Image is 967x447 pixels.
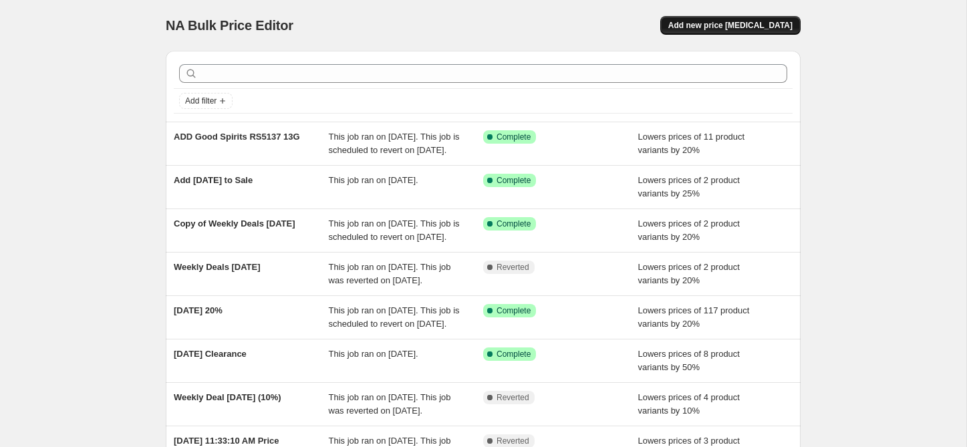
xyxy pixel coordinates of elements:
[166,18,293,33] span: NA Bulk Price Editor
[497,132,531,142] span: Complete
[174,132,300,142] span: ADD Good Spirits RS5137 13G
[185,96,217,106] span: Add filter
[497,218,531,229] span: Complete
[179,93,233,109] button: Add filter
[638,262,740,285] span: Lowers prices of 2 product variants by 20%
[497,392,529,403] span: Reverted
[497,349,531,359] span: Complete
[638,132,745,155] span: Lowers prices of 11 product variants by 20%
[329,132,460,155] span: This job ran on [DATE]. This job is scheduled to revert on [DATE].
[329,305,460,329] span: This job ran on [DATE]. This job is scheduled to revert on [DATE].
[174,349,247,359] span: [DATE] Clearance
[638,392,740,416] span: Lowers prices of 4 product variants by 10%
[174,392,281,402] span: Weekly Deal [DATE] (10%)
[638,175,740,198] span: Lowers prices of 2 product variants by 25%
[329,349,418,359] span: This job ran on [DATE].
[174,305,223,315] span: [DATE] 20%
[329,392,451,416] span: This job ran on [DATE]. This job was reverted on [DATE].
[638,218,740,242] span: Lowers prices of 2 product variants by 20%
[638,349,740,372] span: Lowers prices of 8 product variants by 50%
[174,218,295,229] span: Copy of Weekly Deals [DATE]
[660,16,801,35] button: Add new price [MEDICAL_DATA]
[497,436,529,446] span: Reverted
[638,305,750,329] span: Lowers prices of 117 product variants by 20%
[497,305,531,316] span: Complete
[497,262,529,273] span: Reverted
[329,218,460,242] span: This job ran on [DATE]. This job is scheduled to revert on [DATE].
[174,262,261,272] span: Weekly Deals [DATE]
[174,175,253,185] span: Add [DATE] to Sale
[497,175,531,186] span: Complete
[668,20,793,31] span: Add new price [MEDICAL_DATA]
[329,175,418,185] span: This job ran on [DATE].
[329,262,451,285] span: This job ran on [DATE]. This job was reverted on [DATE].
